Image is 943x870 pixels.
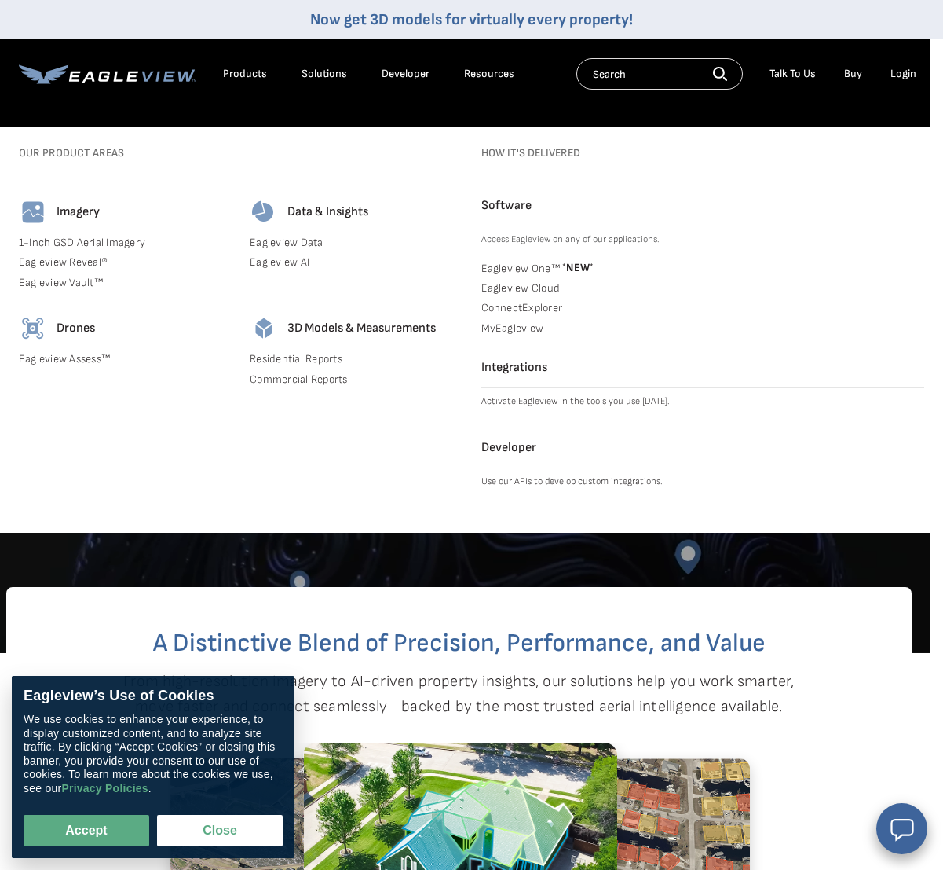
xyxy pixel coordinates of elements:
[223,67,267,81] div: Products
[24,815,149,846] button: Accept
[844,67,862,81] a: Buy
[250,236,462,250] a: Eagleview Data
[890,67,916,81] div: Login
[481,360,925,376] h4: Integrations
[24,688,283,705] div: Eagleview’s Use of Cookies
[250,198,278,226] img: data-icon.svg
[481,301,925,315] a: ConnectExplorer
[19,198,47,226] img: imagery-icon.svg
[57,321,95,336] h4: Drones
[250,373,462,387] a: Commercial Reports
[769,67,816,81] div: Talk To Us
[24,713,283,795] div: We use cookies to enhance your experience, to display customized content, and to analyze site tra...
[157,815,283,846] button: Close
[481,233,925,247] p: Access Eagleview on any of our applications.
[481,475,925,489] p: Use our APIs to develop custom integrations.
[19,146,462,160] h3: Our Product Areas
[250,314,278,343] img: 3d-models-icon.svg
[310,10,633,29] a: Now get 3D models for virtually every property!
[382,67,429,81] a: Developer
[69,631,849,656] h2: A Distinctive Blend of Precision, Performance, and Value
[464,67,514,81] div: Resources
[481,146,925,160] h3: How it's Delivered
[123,669,795,719] p: From high-resolution imagery to AI-driven property insights, our solutions help you work smarter,...
[19,236,231,250] a: 1-Inch GSD Aerial Imagery
[481,198,925,214] h4: Software
[481,259,925,275] a: Eagleview One™ *NEW*
[481,321,925,336] a: MyEagleview
[481,440,925,489] a: Developer Use our APIs to develop custom integrations.
[876,803,927,854] button: Open chat window
[576,58,743,90] input: Search
[19,314,47,343] img: drones-icon.svg
[481,440,925,456] h4: Developer
[250,255,462,270] a: Eagleview AI
[481,395,925,409] p: Activate Eagleview in the tools you use [DATE].
[560,261,594,274] span: NEW
[19,255,231,270] a: Eagleview Reveal®
[19,352,231,366] a: Eagleview Assess™
[57,204,100,220] h4: Imagery
[61,782,148,795] a: Privacy Policies
[250,352,462,366] a: Residential Reports
[302,67,347,81] div: Solutions
[19,276,231,290] a: Eagleview Vault™
[287,321,436,336] h4: 3D Models & Measurements
[287,204,368,220] h4: Data & Insights
[481,281,925,296] a: Eagleview Cloud
[481,360,925,409] a: Integrations Activate Eagleview in the tools you use [DATE].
